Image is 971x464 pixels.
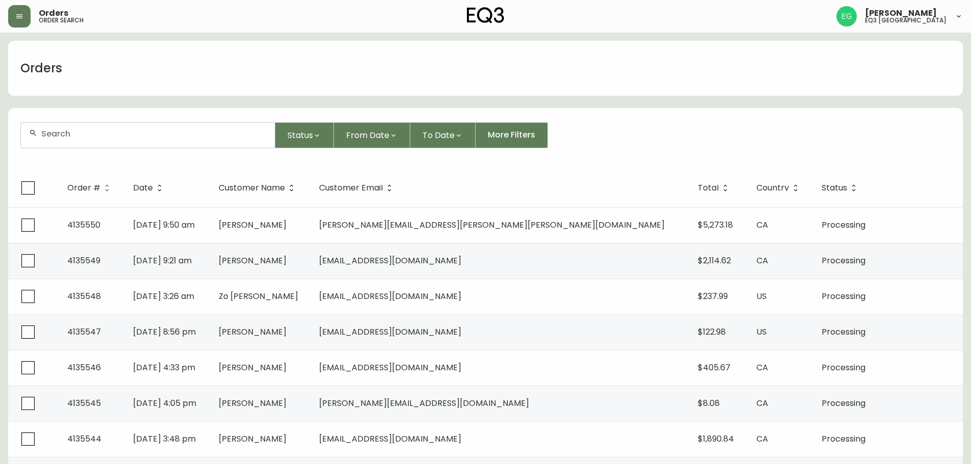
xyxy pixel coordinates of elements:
[756,362,768,373] span: CA
[219,433,286,445] span: [PERSON_NAME]
[822,397,865,409] span: Processing
[756,183,802,193] span: Country
[67,362,101,373] span: 4135546
[219,183,298,193] span: Customer Name
[410,122,476,148] button: To Date
[41,129,267,139] input: Search
[698,183,732,193] span: Total
[219,185,285,191] span: Customer Name
[822,326,865,338] span: Processing
[219,362,286,373] span: [PERSON_NAME]
[488,129,535,141] span: More Filters
[133,433,196,445] span: [DATE] 3:48 pm
[67,326,101,338] span: 4135547
[698,255,731,266] span: $2,114.62
[756,255,768,266] span: CA
[219,397,286,409] span: [PERSON_NAME]
[219,290,298,302] span: Zo [PERSON_NAME]
[133,397,196,409] span: [DATE] 4:05 pm
[822,433,865,445] span: Processing
[756,290,767,302] span: US
[822,290,865,302] span: Processing
[319,290,461,302] span: [EMAIL_ADDRESS][DOMAIN_NAME]
[67,183,114,193] span: Order #
[476,122,548,148] button: More Filters
[133,185,153,191] span: Date
[67,185,100,191] span: Order #
[822,255,865,266] span: Processing
[133,219,195,231] span: [DATE] 9:50 am
[423,129,455,142] span: To Date
[865,17,947,23] h5: eq3 [GEOGRAPHIC_DATA]
[698,185,719,191] span: Total
[219,219,286,231] span: [PERSON_NAME]
[67,290,101,302] span: 4135548
[756,397,768,409] span: CA
[133,255,192,266] span: [DATE] 9:21 am
[346,129,389,142] span: From Date
[836,6,857,26] img: db11c1629862fe82d63d0774b1b54d2b
[219,326,286,338] span: [PERSON_NAME]
[67,433,101,445] span: 4135544
[133,326,196,338] span: [DATE] 8:56 pm
[756,433,768,445] span: CA
[67,219,100,231] span: 4135550
[467,7,505,23] img: logo
[275,122,334,148] button: Status
[865,9,937,17] span: [PERSON_NAME]
[822,185,847,191] span: Status
[133,183,166,193] span: Date
[698,433,734,445] span: $1,890.84
[133,362,195,373] span: [DATE] 4:33 pm
[67,255,100,266] span: 4135549
[20,60,62,77] h1: Orders
[319,397,529,409] span: [PERSON_NAME][EMAIL_ADDRESS][DOMAIN_NAME]
[319,326,461,338] span: [EMAIL_ADDRESS][DOMAIN_NAME]
[756,185,789,191] span: Country
[319,183,396,193] span: Customer Email
[698,219,733,231] span: $5,273.18
[822,183,860,193] span: Status
[319,362,461,373] span: [EMAIL_ADDRESS][DOMAIN_NAME]
[756,219,768,231] span: CA
[39,17,84,23] h5: order search
[822,219,865,231] span: Processing
[219,255,286,266] span: [PERSON_NAME]
[334,122,410,148] button: From Date
[756,326,767,338] span: US
[39,9,68,17] span: Orders
[698,397,720,409] span: $8.08
[698,362,730,373] span: $405.67
[67,397,101,409] span: 4135545
[698,290,728,302] span: $237.99
[133,290,194,302] span: [DATE] 3:26 am
[319,219,665,231] span: [PERSON_NAME][EMAIL_ADDRESS][PERSON_NAME][PERSON_NAME][DOMAIN_NAME]
[698,326,726,338] span: $122.98
[287,129,313,142] span: Status
[319,255,461,266] span: [EMAIL_ADDRESS][DOMAIN_NAME]
[319,433,461,445] span: [EMAIL_ADDRESS][DOMAIN_NAME]
[319,185,383,191] span: Customer Email
[822,362,865,373] span: Processing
